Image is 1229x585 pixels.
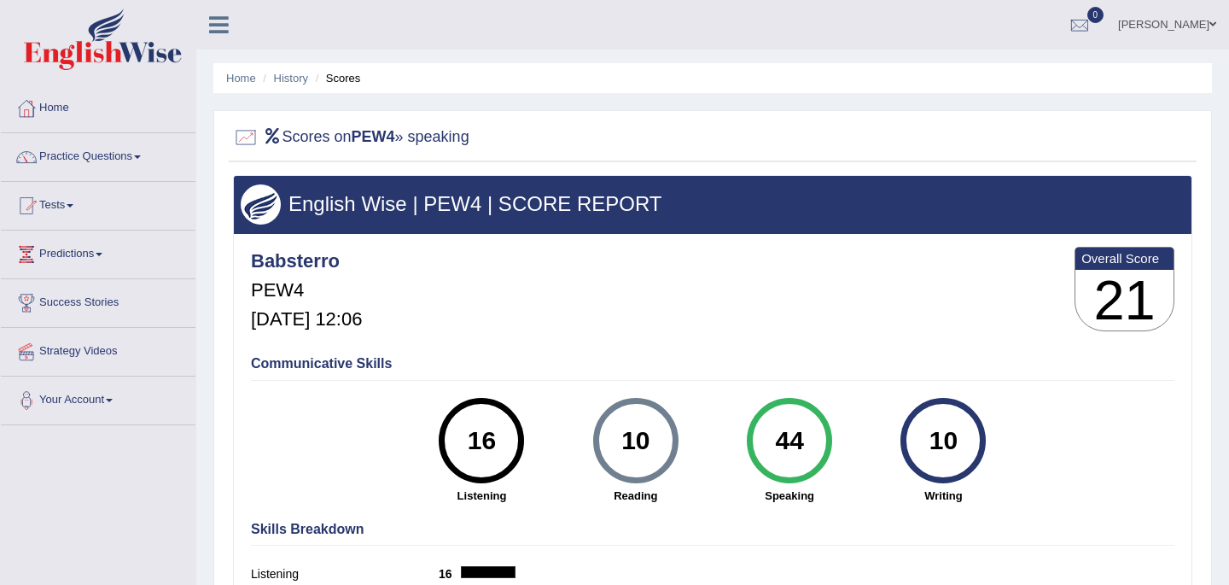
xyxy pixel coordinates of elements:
a: Your Account [1,377,195,419]
a: Home [226,72,256,85]
a: Strategy Videos [1,328,195,371]
div: 10 [912,405,975,477]
h4: Babsterro [251,251,362,272]
h3: English Wise | PEW4 | SCORE REPORT [241,193,1185,215]
label: Listening [251,565,439,583]
a: Tests [1,182,195,225]
strong: Speaking [721,488,858,504]
div: 10 [604,405,667,477]
strong: Reading [568,488,704,504]
strong: Writing [875,488,1011,504]
h4: Communicative Skills [251,356,1174,371]
b: 16 [439,567,461,581]
strong: Listening [413,488,550,504]
span: 0 [1087,7,1104,23]
a: Success Stories [1,279,195,322]
img: wings.png [241,184,281,225]
h5: [DATE] 12:06 [251,309,362,330]
h4: Skills Breakdown [251,522,1174,537]
h3: 21 [1075,270,1174,331]
a: History [274,72,308,85]
h5: PEW4 [251,280,362,301]
b: PEW4 [352,128,395,145]
h2: Scores on » speaking [233,125,469,150]
a: Practice Questions [1,133,195,176]
div: 44 [758,405,820,477]
b: Overall Score [1081,251,1168,266]
div: 16 [451,405,513,477]
a: Predictions [1,231,195,273]
li: Scores [312,70,361,86]
a: Home [1,85,195,127]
